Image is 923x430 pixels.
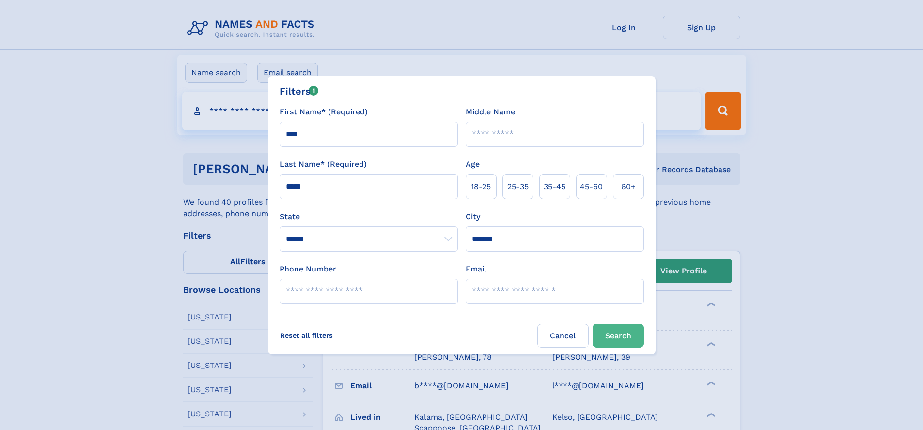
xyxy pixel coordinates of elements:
span: 45‑60 [580,181,603,192]
label: Cancel [537,324,589,348]
label: Last Name* (Required) [280,159,367,170]
label: First Name* (Required) [280,106,368,118]
span: 35‑45 [544,181,565,192]
label: Middle Name [466,106,515,118]
button: Search [593,324,644,348]
label: Phone Number [280,263,336,275]
label: State [280,211,458,223]
label: Age [466,159,480,170]
span: 25‑35 [507,181,529,192]
label: Email [466,263,486,275]
span: 18‑25 [471,181,491,192]
label: Reset all filters [274,324,339,347]
span: 60+ [621,181,636,192]
label: City [466,211,480,223]
div: Filters [280,84,319,98]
